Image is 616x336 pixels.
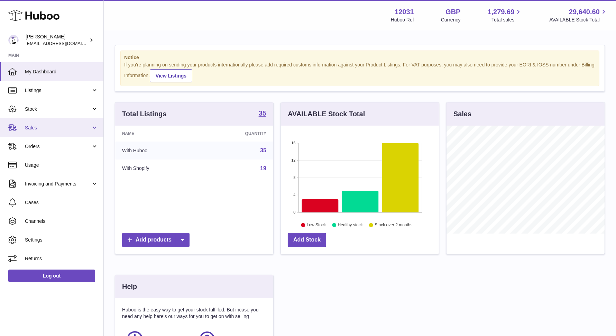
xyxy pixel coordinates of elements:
span: Cases [25,199,98,206]
a: 19 [260,165,266,171]
div: [PERSON_NAME] [26,34,88,47]
span: Returns [25,255,98,262]
strong: 35 [259,110,266,117]
span: My Dashboard [25,69,98,75]
strong: 12031 [395,7,414,17]
h3: Total Listings [122,109,167,119]
span: Invoicing and Payments [25,181,91,187]
h3: Help [122,282,137,291]
span: Listings [25,87,91,94]
span: Settings [25,237,98,243]
span: Stock [25,106,91,112]
div: Huboo Ref [391,17,414,23]
span: Sales [25,125,91,131]
div: Currency [441,17,461,23]
text: 12 [291,158,295,162]
text: 8 [293,175,295,180]
th: Name [115,126,200,142]
div: If you're planning on sending your products internationally please add required customs informati... [124,62,596,82]
span: Total sales [491,17,522,23]
text: Healthy stock [338,223,363,227]
text: 0 [293,210,295,214]
strong: Notice [124,54,596,61]
td: With Huboo [115,142,200,160]
th: Quantity [200,126,273,142]
span: AVAILABLE Stock Total [549,17,608,23]
a: 35 [260,147,266,153]
a: Add products [122,233,190,247]
a: Log out [8,270,95,282]
span: [EMAIL_ADDRESS][DOMAIN_NAME] [26,40,102,46]
td: With Shopify [115,160,200,178]
a: 1,279.69 Total sales [488,7,523,23]
img: admin@makewellforyou.com [8,35,19,45]
strong: GBP [445,7,460,17]
span: Usage [25,162,98,169]
text: Stock over 2 months [375,223,412,227]
span: Channels [25,218,98,225]
p: Huboo is the easy way to get your stock fulfilled. But incase you need any help here's our ways f... [122,307,266,320]
h3: AVAILABLE Stock Total [288,109,365,119]
a: Add Stock [288,233,326,247]
a: 35 [259,110,266,118]
span: Orders [25,143,91,150]
span: 1,279.69 [488,7,515,17]
text: 4 [293,193,295,197]
h3: Sales [453,109,471,119]
a: 29,640.60 AVAILABLE Stock Total [549,7,608,23]
text: Low Stock [307,223,326,227]
a: View Listings [150,69,192,82]
span: 29,640.60 [569,7,600,17]
text: 16 [291,141,295,145]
